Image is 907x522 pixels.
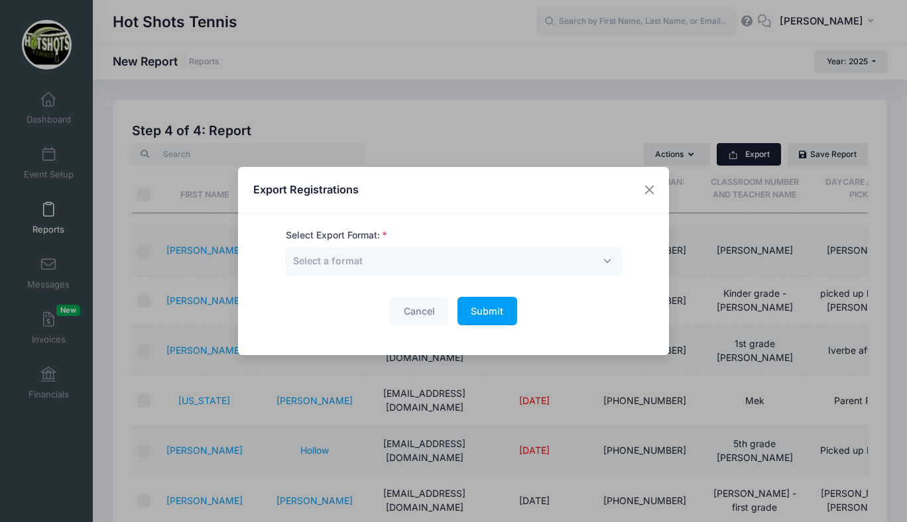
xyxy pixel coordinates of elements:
[286,229,387,242] label: Select Export Format:
[293,254,363,268] span: Select a format
[253,182,359,197] h4: Export Registrations
[293,255,363,266] span: Select a format
[390,297,448,325] button: Cancel
[457,297,517,325] button: Submit
[286,247,622,276] span: Select a format
[638,178,662,202] button: Close
[471,305,503,317] span: Submit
